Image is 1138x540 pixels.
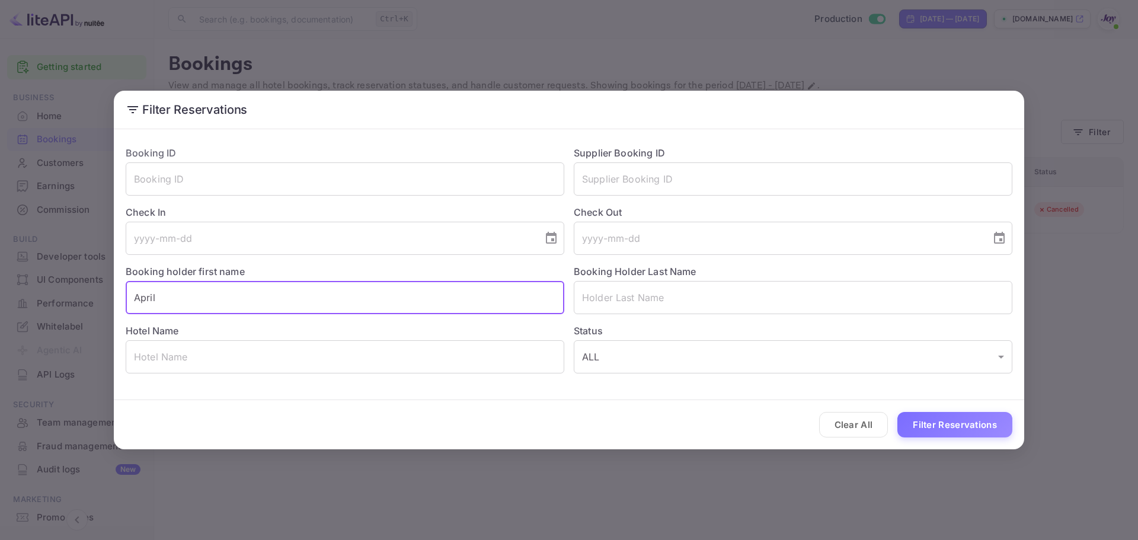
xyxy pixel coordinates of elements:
[574,340,1012,373] div: ALL
[126,325,179,337] label: Hotel Name
[574,266,696,277] label: Booking Holder Last Name
[126,281,564,314] input: Holder First Name
[897,412,1012,437] button: Filter Reservations
[819,412,888,437] button: Clear All
[126,222,535,255] input: yyyy-mm-dd
[574,324,1012,338] label: Status
[126,162,564,196] input: Booking ID
[574,205,1012,219] label: Check Out
[114,91,1024,129] h2: Filter Reservations
[574,162,1012,196] input: Supplier Booking ID
[574,147,665,159] label: Supplier Booking ID
[539,226,563,250] button: Choose date
[126,266,245,277] label: Booking holder first name
[574,222,983,255] input: yyyy-mm-dd
[126,340,564,373] input: Hotel Name
[126,205,564,219] label: Check In
[126,147,177,159] label: Booking ID
[574,281,1012,314] input: Holder Last Name
[987,226,1011,250] button: Choose date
